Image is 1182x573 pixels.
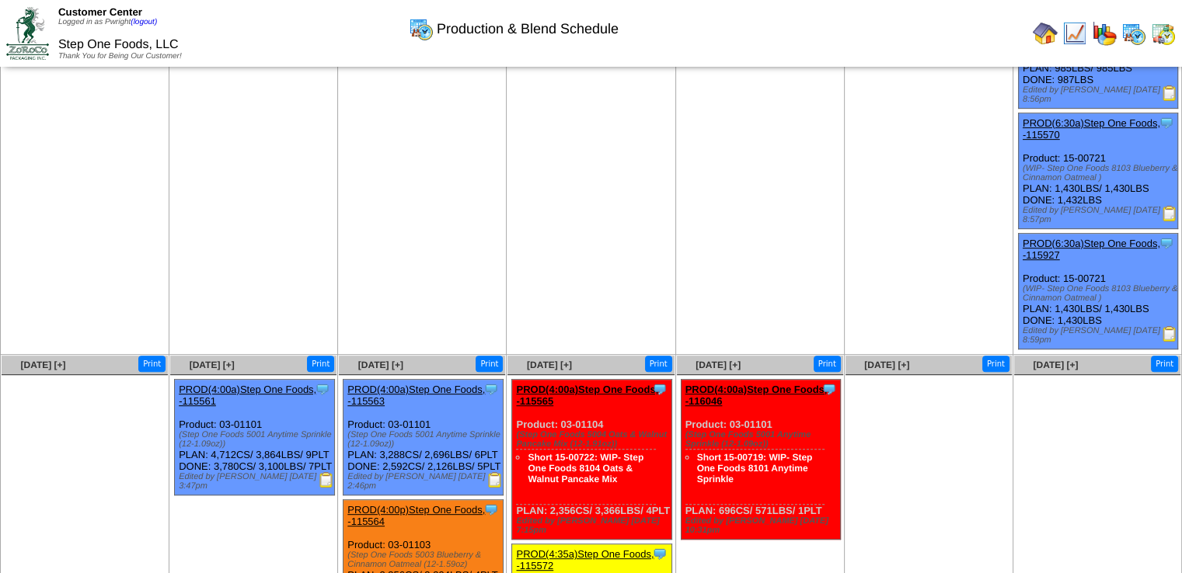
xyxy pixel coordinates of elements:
[347,384,485,407] a: PROD(4:00a)Step One Foods, -115563
[516,430,671,449] div: (Step One Foods 5004 Oats & Walnut Pancake Mix (12-1.91oz))
[527,359,572,370] a: [DATE] [+]
[487,472,503,488] img: Production Report
[1023,164,1178,182] div: (WIP- Step One Foods 8103 Blueberry & Cinnamon Oatmeal )
[696,359,741,370] a: [DATE] [+]
[1023,85,1178,104] div: Edited by [PERSON_NAME] [DATE] 8:56pm
[483,502,499,517] img: Tooltip
[681,380,841,540] div: Product: 03-01101 PLAN: 696CS / 571LBS / 1PLT
[821,381,837,397] img: Tooltip
[476,356,503,372] button: Print
[58,6,142,18] span: Customer Center
[58,18,157,26] span: Logged in as Pwright
[409,16,434,41] img: calendarprod.gif
[1162,326,1177,342] img: Production Report
[1151,21,1176,46] img: calendarinout.gif
[343,380,504,495] div: Product: 03-01101 PLAN: 3,288CS / 2,696LBS / 6PLT DONE: 2,592CS / 2,126LBS / 5PLT
[685,516,841,535] div: Edited by [PERSON_NAME] [DATE] 10:31pm
[319,472,334,488] img: Production Report
[347,430,503,449] div: (Step One Foods 5001 Anytime Sprinkle (12-1.09oz))
[347,504,485,527] a: PROD(4:00p)Step One Foods, -115564
[58,52,182,61] span: Thank You for Being Our Customer!
[516,548,654,571] a: PROD(4:35a)Step One Foods, -115572
[1062,21,1087,46] img: line_graph.gif
[179,430,334,449] div: (Step One Foods 5001 Anytime Sprinkle (12-1.09oz))
[1023,238,1160,261] a: PROD(6:30a)Step One Foods, -115927
[652,546,668,561] img: Tooltip
[138,356,166,372] button: Print
[1159,115,1174,130] img: Tooltip
[1033,21,1058,46] img: home.gif
[1023,206,1178,224] div: Edited by [PERSON_NAME] [DATE] 8:57pm
[179,384,316,407] a: PROD(4:00a)Step One Foods, -115561
[1092,21,1117,46] img: graph.gif
[437,21,619,37] span: Production & Blend Schedule
[20,359,65,370] a: [DATE] [+]
[685,384,828,407] a: PROD(4:00a)Step One Foods, -116046
[814,356,841,372] button: Print
[512,380,672,540] div: Product: 03-01104 PLAN: 2,356CS / 3,366LBS / 4PLT
[190,359,235,370] a: [DATE] [+]
[697,452,813,484] a: Short 15-00719: WIP- Step One Foods 8101 Anytime Sprinkle
[175,380,335,495] div: Product: 03-01101 PLAN: 4,712CS / 3,864LBS / 9PLT DONE: 3,780CS / 3,100LBS / 7PLT
[315,381,330,397] img: Tooltip
[1162,85,1177,101] img: Production Report
[982,356,1009,372] button: Print
[1018,113,1178,229] div: Product: 15-00721 PLAN: 1,430LBS / 1,430LBS DONE: 1,432LBS
[516,384,658,407] a: PROD(4:00a)Step One Foods, -115565
[864,359,909,370] a: [DATE] [+]
[307,356,334,372] button: Print
[685,430,841,449] div: (Step One Foods 5001 Anytime Sprinkle (12-1.09oz))
[1159,235,1174,251] img: Tooltip
[652,381,668,397] img: Tooltip
[1023,284,1178,303] div: (WIP- Step One Foods 8103 Blueberry & Cinnamon Oatmeal )
[179,472,334,491] div: Edited by [PERSON_NAME] [DATE] 3:47pm
[645,356,672,372] button: Print
[1023,117,1160,141] a: PROD(6:30a)Step One Foods, -115570
[1018,234,1178,349] div: Product: 15-00721 PLAN: 1,430LBS / 1,430LBS DONE: 1,430LBS
[516,516,671,535] div: Edited by [PERSON_NAME] [DATE] 7:15pm
[6,7,49,59] img: ZoRoCo_Logo(Green%26Foil)%20jpg.webp
[347,550,503,569] div: (Step One Foods 5003 Blueberry & Cinnamon Oatmeal (12-1.59oz)
[131,18,157,26] a: (logout)
[58,38,179,51] span: Step One Foods, LLC
[528,452,643,484] a: Short 15-00722: WIP- Step One Foods 8104 Oats & Walnut Pancake Mix
[347,472,503,491] div: Edited by [PERSON_NAME] [DATE] 2:46pm
[1023,326,1178,345] div: Edited by [PERSON_NAME] [DATE] 8:59pm
[1121,21,1146,46] img: calendarprod.gif
[1033,359,1078,370] a: [DATE] [+]
[1151,356,1178,372] button: Print
[358,359,403,370] a: [DATE] [+]
[1162,206,1177,221] img: Production Report
[483,381,499,397] img: Tooltip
